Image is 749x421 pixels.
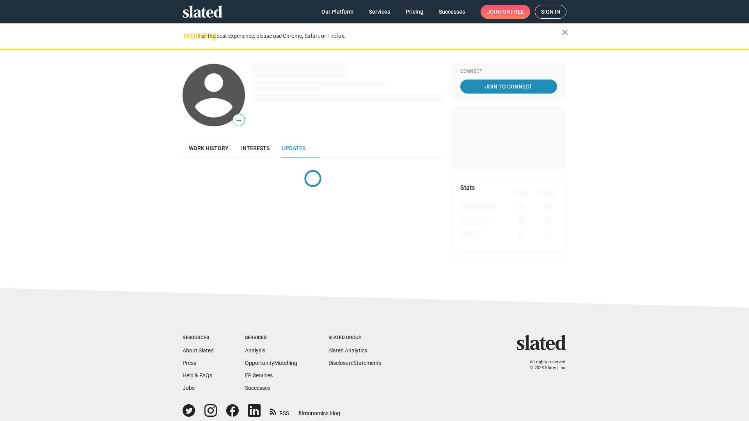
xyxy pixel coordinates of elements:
a: Join To Connect [460,80,557,94]
div: For the best experience, please use Chrome, Safari, or Firefox. [198,31,562,41]
span: Join [487,5,524,19]
a: EP Services [245,372,273,379]
div: Services [245,335,297,341]
span: Pricing [406,5,423,19]
a: Successes [245,385,270,391]
span: Our Platform [321,5,353,19]
a: Updates [276,139,312,157]
a: DisclosureStatements [328,360,382,366]
span: film [298,410,308,416]
a: Work history [183,139,235,157]
span: Sign in [541,5,560,18]
span: Join To Connect [462,80,556,94]
a: Press [183,360,196,366]
span: — [233,115,245,126]
span: for free [499,5,524,19]
div: Resources [183,335,214,341]
a: Successes [433,5,471,19]
a: Our Platform [315,5,360,19]
a: RSS [270,405,289,417]
mat-card-title: Stats [460,184,475,192]
div: Slated Group [328,335,382,341]
div: Connect [460,69,557,75]
a: Help & FAQs [183,372,212,379]
a: Joinfor free [481,5,530,19]
span: Updates [282,145,305,151]
a: Pricing [399,5,430,19]
a: OpportunityMatching [245,360,297,366]
a: Jobs [183,385,195,391]
p: All rights reserved. © 2025 Slated, Inc. [522,359,566,371]
span: Services [369,5,390,19]
a: Interests [235,139,276,157]
a: Services [363,5,396,19]
a: Analysis [245,347,265,354]
a: filmonomics blog [298,403,340,417]
a: About Slated [183,347,214,354]
mat-icon: close [560,28,570,37]
span: Work history [189,145,229,151]
mat-icon: warning [183,31,193,40]
a: Slated Analytics [328,347,367,354]
a: Sign in [535,5,566,19]
span: Successes [439,5,465,19]
span: Interests [241,145,270,151]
